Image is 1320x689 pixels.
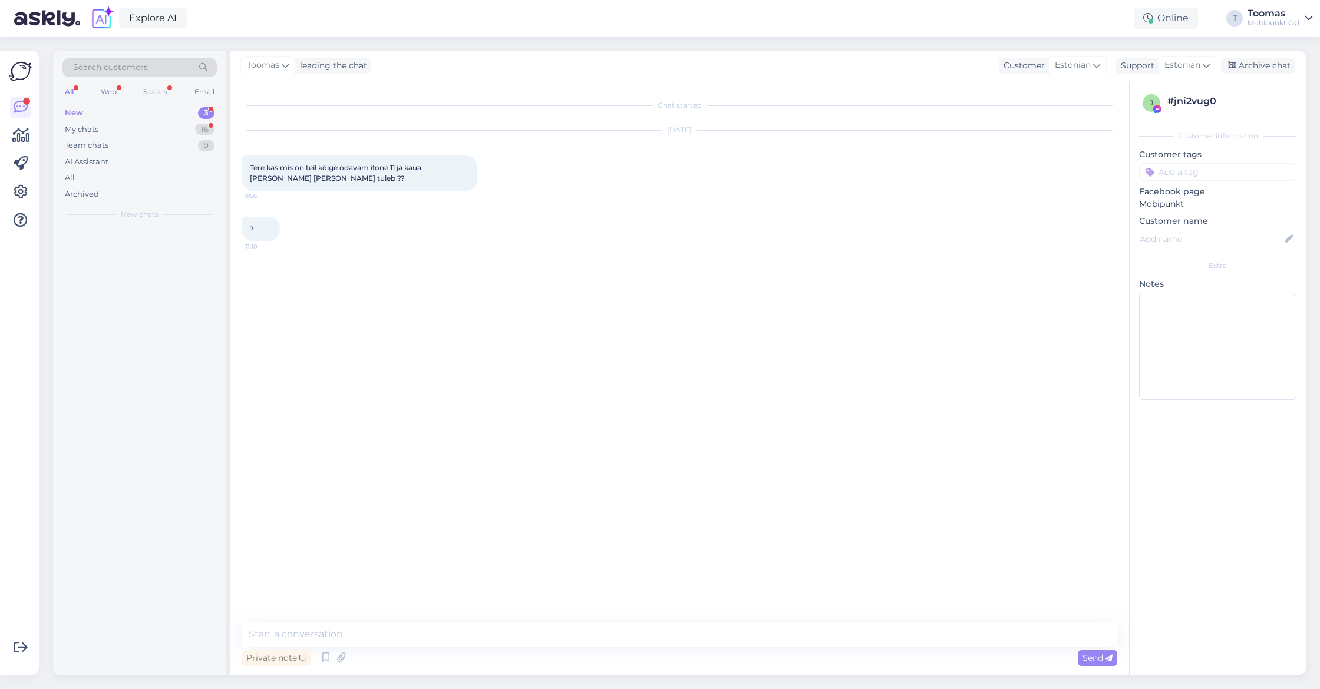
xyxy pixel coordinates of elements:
[1055,59,1091,72] span: Estonian
[1139,198,1296,210] p: Mobipunkt
[1248,18,1300,28] div: Mobipunkt OÜ
[198,107,214,119] div: 3
[1167,94,1293,108] div: # jni2vug0
[141,84,170,100] div: Socials
[192,84,217,100] div: Email
[119,8,187,28] a: Explore AI
[1139,260,1296,271] div: Extra
[65,188,99,200] div: Archived
[245,191,289,200] span: 9:56
[65,107,83,119] div: New
[65,140,108,151] div: Team chats
[1139,185,1296,198] p: Facebook page
[295,59,367,72] div: leading the chat
[242,100,1117,111] div: Chat started
[1139,131,1296,141] div: Customer information
[1116,59,1154,72] div: Support
[1248,9,1300,18] div: Toomas
[73,61,148,74] span: Search customers
[247,59,279,72] span: Toomas
[1139,148,1296,161] p: Customer tags
[1139,215,1296,227] p: Customer name
[1226,10,1243,26] div: T
[250,224,254,233] span: ?
[999,59,1045,72] div: Customer
[1221,58,1295,74] div: Archive chat
[245,242,289,251] span: 11:10
[1083,652,1113,663] span: Send
[242,650,311,666] div: Private note
[65,172,75,184] div: All
[1248,9,1313,28] a: ToomasMobipunkt OÜ
[1164,59,1200,72] span: Estonian
[1134,8,1198,29] div: Online
[1139,163,1296,181] input: Add a tag
[98,84,119,100] div: Web
[198,140,214,151] div: 9
[250,163,423,183] span: Tere kas mis on teil kõige odavam ifone 11 ja kaua [PERSON_NAME] [PERSON_NAME] tuleb ??
[62,84,76,100] div: All
[9,60,32,82] img: Askly Logo
[1150,98,1153,107] span: j
[65,156,108,168] div: AI Assistant
[195,124,214,135] div: 16
[90,6,114,31] img: explore-ai
[121,209,159,220] span: New chats
[242,125,1117,135] div: [DATE]
[65,124,98,135] div: My chats
[1139,278,1296,290] p: Notes
[1140,233,1283,246] input: Add name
